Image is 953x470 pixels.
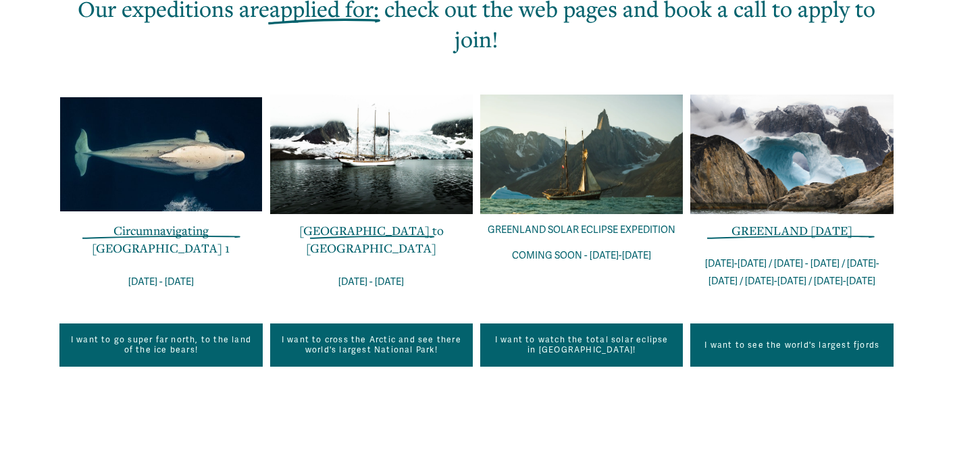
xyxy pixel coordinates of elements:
[690,323,893,367] a: I want to see the world's largest fjords
[480,221,683,239] p: GREENLAND SOLAR ECLIPSE EXPEDITION
[299,222,444,256] a: [GEOGRAPHIC_DATA] to [GEOGRAPHIC_DATA]
[270,323,473,367] a: I want to cross the Arctic and see there world's largest National Park!
[731,222,852,238] span: GREENLAND [DATE]
[270,273,473,291] p: [DATE] - [DATE]
[59,273,262,291] p: [DATE] - [DATE]
[480,247,683,265] p: COMING SOON - [DATE]-[DATE]
[480,323,683,367] a: I want to watch the total solar eclipse in [GEOGRAPHIC_DATA]!
[690,255,893,290] p: [DATE]-[DATE] / [DATE] - [DATE] / [DATE]-[DATE] / [DATE]-[DATE] / [DATE]-[DATE]
[59,323,262,367] a: I want to go super far north, to the land of the ice bears!
[92,222,230,256] a: Circumnavigating [GEOGRAPHIC_DATA] 1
